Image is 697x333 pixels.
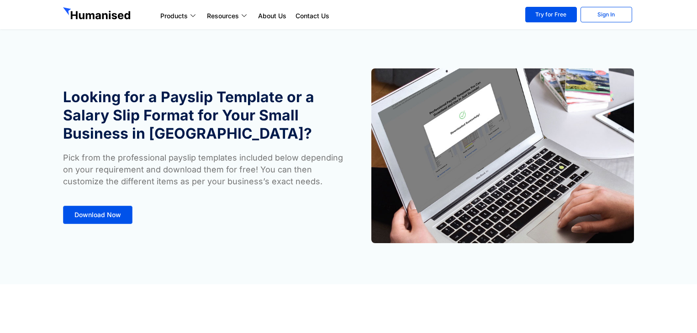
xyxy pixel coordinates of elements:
h1: Looking for a Payslip Template or a Salary Slip Format for Your Small Business in [GEOGRAPHIC_DATA]? [63,88,344,143]
a: Products [156,10,202,21]
a: Download Now [63,206,132,224]
a: Sign In [581,7,632,22]
a: Resources [202,10,253,21]
a: About Us [253,10,291,21]
p: Pick from the professional payslip templates included below depending on your requirement and dow... [63,152,344,187]
a: Contact Us [291,10,334,21]
a: Try for Free [525,7,577,22]
span: Download Now [74,212,121,218]
img: GetHumanised Logo [63,7,132,22]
